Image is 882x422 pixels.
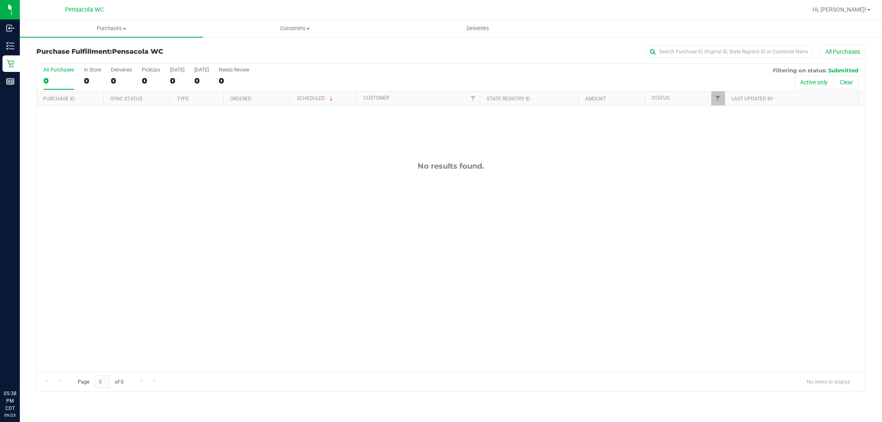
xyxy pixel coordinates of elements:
inline-svg: Reports [6,77,14,86]
span: Submitted [828,67,858,74]
a: Purchase ID [43,96,74,102]
inline-svg: Inbound [6,24,14,32]
div: 0 [194,76,209,86]
span: Purchases [20,25,203,32]
a: Last Updated By [731,96,773,102]
p: 05:38 PM CDT [4,390,16,412]
div: 0 [111,76,132,86]
input: Search Purchase ID, Original ID, State Registry ID or Customer Name... [646,45,812,58]
a: Deliveries [386,20,569,37]
span: Pensacola WC [112,48,163,55]
div: Needs Review [219,67,249,73]
div: 0 [142,76,160,86]
div: 0 [170,76,184,86]
button: Clear [834,75,858,89]
a: Purchases [20,20,203,37]
div: [DATE] [194,67,209,73]
div: [DATE] [170,67,184,73]
a: Customer [363,95,389,101]
h3: Purchase Fulfillment: [36,48,313,55]
div: No results found. [37,162,865,171]
inline-svg: Inventory [6,42,14,50]
span: Page of 0 [71,375,130,388]
inline-svg: Retail [6,60,14,68]
span: No items to display [800,375,857,388]
span: Customers [203,25,386,32]
div: In Store [84,67,101,73]
p: 09/23 [4,412,16,418]
div: 0 [43,76,74,86]
a: Ordered [230,96,251,102]
iframe: Resource center [8,356,33,381]
button: All Purchases [820,45,865,59]
a: Type [177,96,189,102]
a: State Registry ID [487,96,530,102]
span: Hi, [PERSON_NAME]! [813,6,866,13]
a: Status [652,95,669,101]
div: All Purchases [43,67,74,73]
span: Filtering on status: [773,67,827,74]
a: Filter [466,91,480,105]
div: PickUps [142,67,160,73]
span: Pensacola WC [65,6,104,13]
span: Deliveries [455,25,500,32]
a: Customers [203,20,386,37]
a: Filter [711,91,725,105]
div: 0 [84,76,101,86]
a: Sync Status [110,96,142,102]
button: Active only [795,75,833,89]
div: 0 [219,76,249,86]
a: Amount [585,96,606,102]
div: Deliveries [111,67,132,73]
a: Scheduled [297,95,335,101]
